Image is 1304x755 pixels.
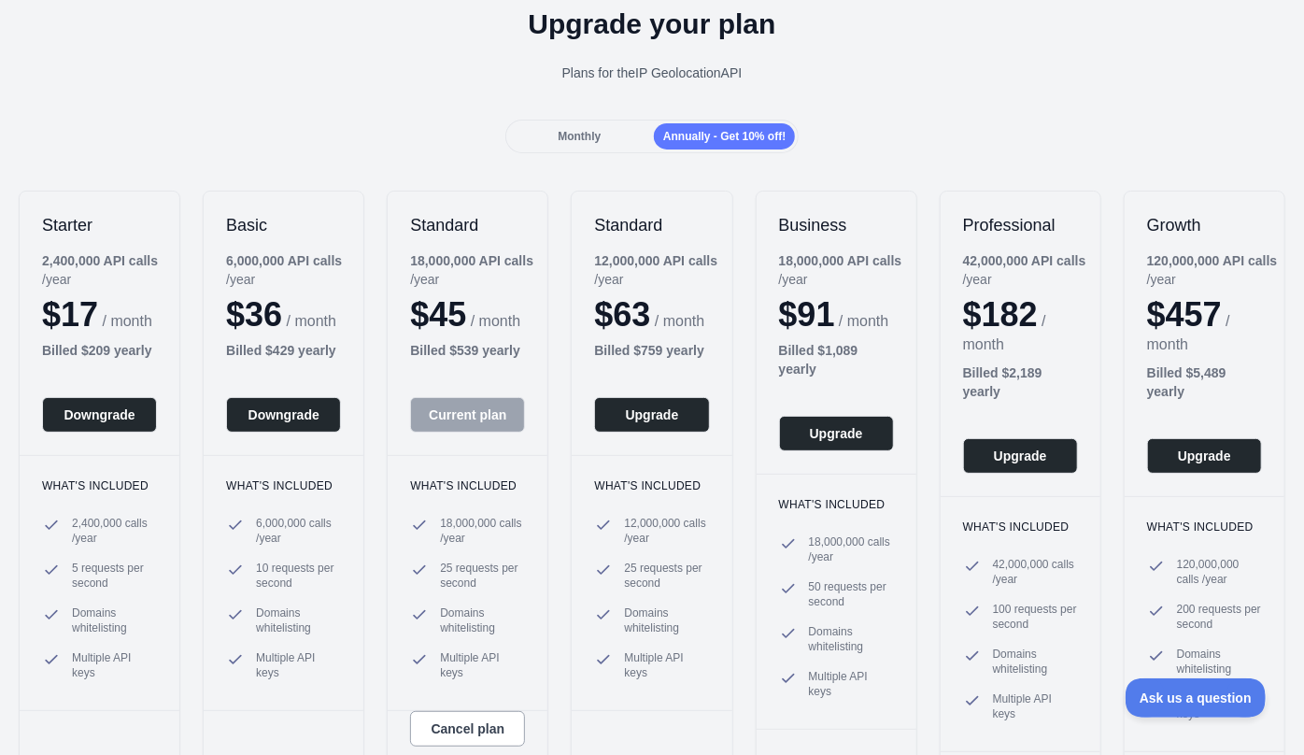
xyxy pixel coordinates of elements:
[1126,678,1267,718] iframe: Toggle Customer Support
[963,313,1046,352] span: / month
[1147,365,1226,399] b: Billed $ 5,489 yearly
[779,295,835,334] span: $ 91
[594,295,650,334] span: $ 63
[839,313,888,329] span: / month
[779,251,916,289] div: / year
[471,313,520,329] span: / month
[1147,295,1222,334] span: $ 457
[963,295,1038,334] span: $ 182
[1147,251,1284,289] div: / year
[410,295,466,334] span: $ 45
[594,251,731,289] div: / year
[963,365,1042,399] b: Billed $ 2,189 yearly
[594,343,704,358] b: Billed $ 759 yearly
[963,251,1100,289] div: / year
[410,251,547,289] div: / year
[655,313,704,329] span: / month
[1147,313,1230,352] span: / month
[410,343,520,358] b: Billed $ 539 yearly
[779,343,858,377] b: Billed $ 1,089 yearly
